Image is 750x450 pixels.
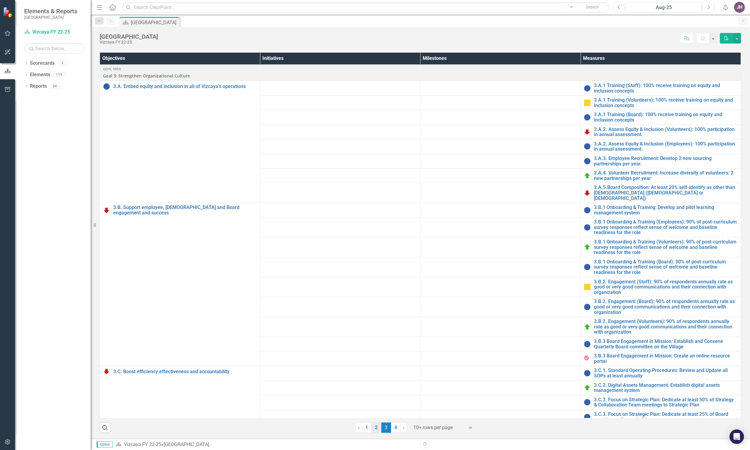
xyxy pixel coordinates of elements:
a: 2 [372,422,381,433]
img: No Information [103,83,110,90]
img: No Information [584,413,591,421]
a: 3.B.3 Board Engagement in Mission: Create an online resource portal [594,353,738,364]
a: 3.A.2. Assess Equity & Inclusion (Volunteers): 100% participation in annual assessment. [594,127,738,137]
div: 34 [50,83,59,89]
a: 3.C.2. Digital Assets Management: Establish digital assets management system [594,383,738,393]
img: ClearPoint Strategy [3,7,14,17]
a: 3.B. Support employee, [DEMOGRAPHIC_DATA] and Board engagement and success [113,205,257,215]
a: 3.A.4. Volunteer Recruitment: Increase diversity of volunteers: 2 new partnerships per year [594,170,738,181]
td: Double-Click to Edit Right Click for Context Menu [581,217,741,237]
img: At or Above Target [584,243,591,251]
a: 3.A.1 Training (Staff): 100% receive training on equity and inclusion concepts [594,83,738,93]
td: Double-Click to Edit Right Click for Context Menu [581,203,741,217]
a: 3.C. Boost efficiency effectiveness and accountability [113,369,257,374]
td: Double-Click to Edit Right Click for Context Menu [100,203,260,366]
img: Complete [584,355,591,362]
span: Goal 3: Strengthen Organizational Culture [103,73,738,79]
button: Aug-25 [627,2,701,13]
td: Double-Click to Edit Right Click for Context Menu [581,380,741,395]
div: [GEOGRAPHIC_DATA] [164,442,209,447]
div: 1 [58,61,67,66]
td: Double-Click to Edit Right Click for Context Menu [581,110,741,125]
img: No Information [584,158,591,165]
div: » [116,441,416,448]
td: Double-Click to Edit Right Click for Context Menu [581,257,741,277]
a: 3.B.1 Onboarding & Training (Employees): 90% of post-curriculum survey responses reflect sense of... [594,219,738,235]
a: Vizcaya FY 22-25 [24,29,85,36]
a: Scorecards [30,60,55,67]
span: ‹ [358,425,360,430]
span: Elements & Reports [24,8,77,15]
a: 3.C.1. Standard Operating Procedures: Review and Update all SOPs at least annually [594,368,738,378]
button: JH [734,2,745,13]
input: Search Below... [24,43,85,54]
a: 3.B.2. Engagement (Board): 90% of respondents annually rate as good or very good communications a... [594,299,738,315]
a: 3.A.2. Assess Equity & Inclusion (Employees): 100% participation in annual assessment. [594,141,738,152]
img: At or Above Target [584,323,591,331]
img: No Information [584,224,591,231]
img: Caution [584,283,591,291]
td: Double-Click to Edit Right Click for Context Menu [581,183,741,203]
td: Double-Click to Edit Right Click for Context Menu [581,96,741,110]
div: Open Intercom Messenger [729,429,744,444]
small: [GEOGRAPHIC_DATA] [24,15,77,20]
a: 3.C.3. Focus on Strategic Plan: Dedicate at least 25% of Board meetings to Strategic Plan [594,412,738,422]
div: 119 [53,72,65,77]
div: Aug-25 [629,4,699,11]
a: 4 [391,422,401,433]
img: No Information [584,207,591,214]
td: Double-Click to Edit Right Click for Context Menu [581,297,741,317]
div: Vizcaya FY 22-25 [100,40,158,44]
div: [GEOGRAPHIC_DATA] [131,19,178,26]
td: Double-Click to Edit Right Click for Context Menu [581,409,741,424]
td: Double-Click to Edit Right Click for Context Menu [581,154,741,168]
div: Goal Area [103,67,738,71]
td: Double-Click to Edit [100,65,741,81]
a: 3.A. Embed equity and inclusion in all of Vizcaya's operations [113,84,257,89]
a: Elements [30,71,50,78]
img: No Information [584,303,591,311]
img: Below Plan [584,189,591,197]
img: No Information [584,85,591,92]
input: Search ClearPoint... [122,2,609,13]
span: Search [586,5,599,9]
td: Double-Click to Edit Right Click for Context Menu [581,237,741,257]
td: Double-Click to Edit Right Click for Context Menu [581,139,741,154]
img: At or Above Target [584,384,591,391]
a: 3.B.2. Engagement (Volunteers): 90% of respondents annually rate as good or very good communicati... [594,319,738,335]
td: Double-Click to Edit Right Click for Context Menu [581,395,741,409]
img: No Information [584,143,591,150]
span: Editor [97,442,113,448]
img: At or Above Target [584,172,591,179]
img: No Information [584,114,591,121]
a: 3.A.3. Employee Recruitment: Develop 2 new sourcing partnerships per year. [594,156,738,166]
td: Double-Click to Edit Right Click for Context Menu [100,81,260,203]
img: Below Plan [103,207,110,214]
a: 3.B.1 Onboarding & Training: Develop and pilot learning management system [594,205,738,215]
button: Search [577,3,607,11]
span: › [403,425,405,430]
a: 3.B.1 Onboarding & Training (Board): 90% of post-curriculum survey responses reflect sense of wel... [594,259,738,275]
td: Double-Click to Edit Right Click for Context Menu [581,277,741,297]
a: Reports [30,83,47,90]
img: Caution [584,99,591,106]
td: Double-Click to Edit Right Click for Context Menu [581,168,741,183]
a: 1 [362,422,372,433]
td: Double-Click to Edit Right Click for Context Menu [581,317,741,337]
img: No Information [584,263,591,271]
td: Double-Click to Edit Right Click for Context Menu [581,351,741,366]
div: [GEOGRAPHIC_DATA] [100,33,158,40]
img: Below Plan [584,128,591,135]
img: No Information [584,370,591,377]
a: 3.B.1 Onboarding & Training (Volunteers): 90% of post-curriculum survey responses reflect sense o... [594,239,738,255]
td: Double-Click to Edit Right Click for Context Menu [581,81,741,96]
a: 3.A.5.Board Composition: At least 20% self-identify as other than [DEMOGRAPHIC_DATA] ([DEMOGRAPHI... [594,185,738,201]
td: Double-Click to Edit Right Click for Context Menu [581,337,741,351]
span: 3 [381,422,391,433]
img: No Information [584,341,591,348]
td: Double-Click to Edit Right Click for Context Menu [100,366,260,447]
img: No Information [584,399,591,406]
a: 3.B.2. Engagement (Staff): 90% of respondents annually rate as good or very good communications a... [594,279,738,295]
td: Double-Click to Edit Right Click for Context Menu [581,125,741,139]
